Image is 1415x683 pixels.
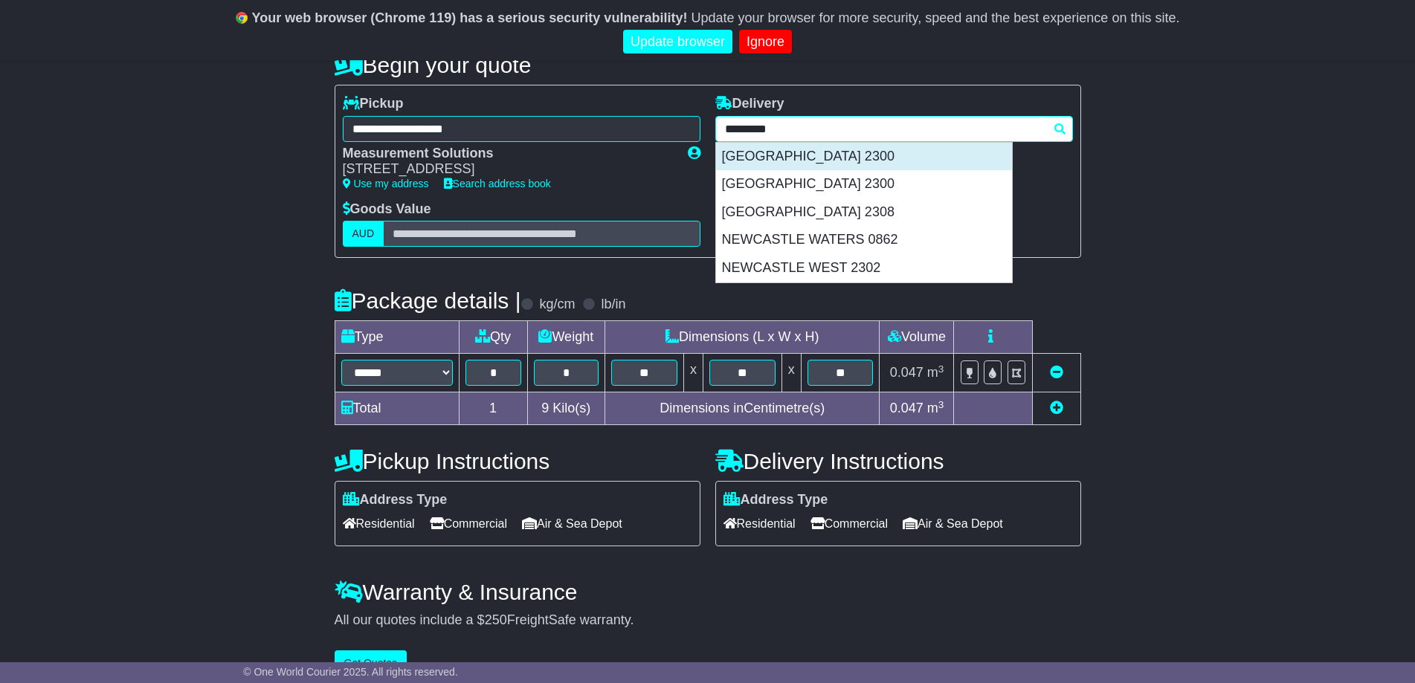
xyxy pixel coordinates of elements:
label: lb/in [601,297,625,313]
span: 250 [485,612,507,627]
div: [GEOGRAPHIC_DATA] 2308 [716,198,1012,227]
typeahead: Please provide city [715,116,1073,142]
label: Goods Value [343,201,431,218]
span: Air & Sea Depot [522,512,622,535]
label: AUD [343,221,384,247]
td: Volume [880,321,954,354]
h4: Package details | [335,288,521,313]
a: Remove this item [1050,365,1063,380]
button: Get Quotes [335,650,407,676]
span: 0.047 [890,401,924,415]
div: [GEOGRAPHIC_DATA] 2300 [716,143,1012,171]
span: m [927,365,944,380]
label: kg/cm [539,297,575,313]
span: Residential [343,512,415,535]
div: All our quotes include a $ FreightSafe warranty. [335,612,1081,629]
td: Dimensions (L x W x H) [605,321,880,354]
b: Your web browser (Chrome 119) has a serious security vulnerability! [252,10,688,25]
h4: Delivery Instructions [715,449,1081,473]
div: [GEOGRAPHIC_DATA] 2300 [716,170,1012,198]
td: Dimensions in Centimetre(s) [605,392,880,425]
td: x [683,354,703,392]
label: Address Type [343,492,448,508]
td: Qty [459,321,527,354]
span: Air & Sea Depot [903,512,1003,535]
span: Commercial [810,512,888,535]
h4: Begin your quote [335,53,1081,77]
div: NEWCASTLE WATERS 0862 [716,226,1012,254]
a: Use my address [343,178,429,190]
a: Add new item [1050,401,1063,415]
td: x [781,354,801,392]
div: Measurement Solutions [343,146,673,162]
td: Type [335,321,459,354]
span: Commercial [430,512,507,535]
a: Update browser [623,30,732,54]
label: Pickup [343,96,404,112]
sup: 3 [938,399,944,410]
td: Total [335,392,459,425]
h4: Warranty & Insurance [335,580,1081,604]
td: Weight [527,321,605,354]
span: Residential [723,512,796,535]
span: Update your browser for more security, speed and the best experience on this site. [691,10,1179,25]
a: Search address book [444,178,551,190]
label: Address Type [723,492,828,508]
div: NEWCASTLE WEST 2302 [716,254,1012,282]
label: Delivery [715,96,784,112]
td: 1 [459,392,527,425]
span: m [927,401,944,415]
div: [STREET_ADDRESS] [343,161,673,178]
sup: 3 [938,363,944,375]
span: 0.047 [890,365,924,380]
h4: Pickup Instructions [335,449,700,473]
span: 9 [541,401,549,415]
span: © One World Courier 2025. All rights reserved. [243,666,458,678]
td: Kilo(s) [527,392,605,425]
a: Ignore [739,30,792,54]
